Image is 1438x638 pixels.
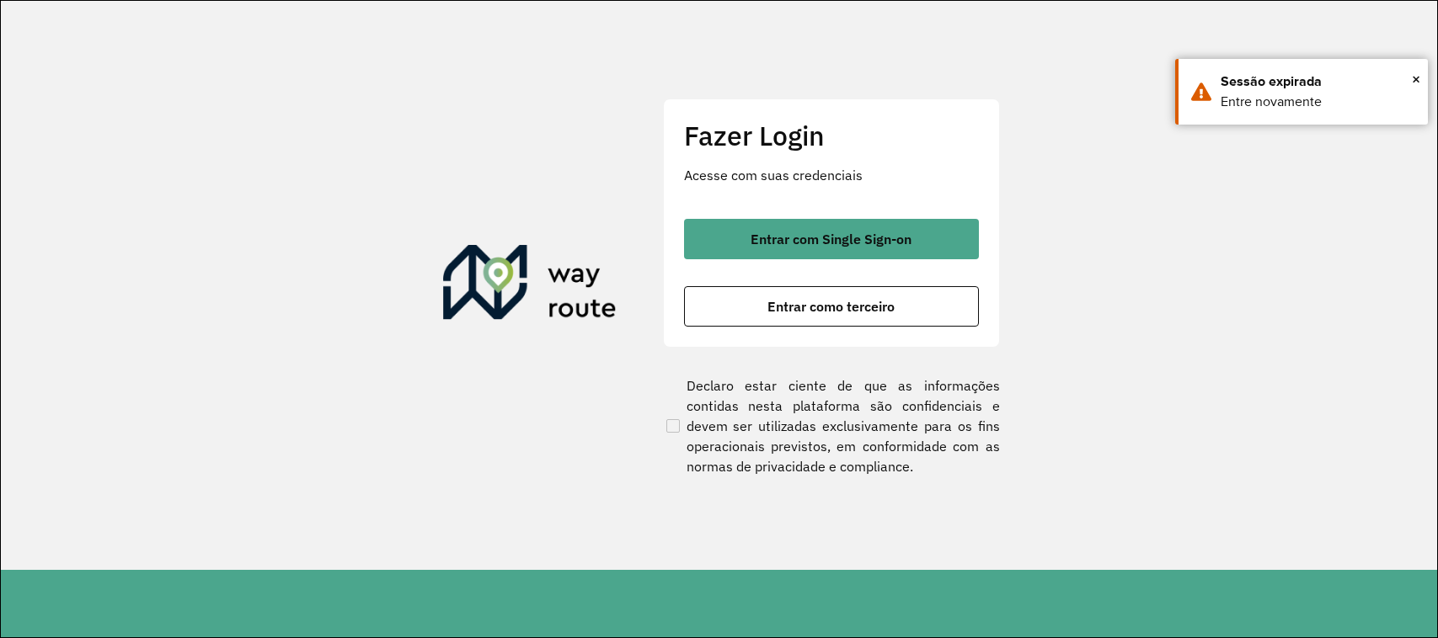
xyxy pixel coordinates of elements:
[443,245,617,326] img: Roteirizador AmbevTech
[684,286,979,327] button: button
[684,165,979,185] p: Acesse com suas credenciais
[663,375,1000,476] label: Declaro estar ciente de que as informações contidas nesta plataforma são confidenciais e devem se...
[1221,72,1415,92] div: Sessão expirada
[751,232,911,246] span: Entrar com Single Sign-on
[684,219,979,259] button: button
[1412,66,1420,92] button: Close
[767,300,895,313] span: Entrar como terceiro
[1412,66,1420,92] span: ×
[1221,92,1415,112] div: Entre novamente
[684,120,979,152] h2: Fazer Login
